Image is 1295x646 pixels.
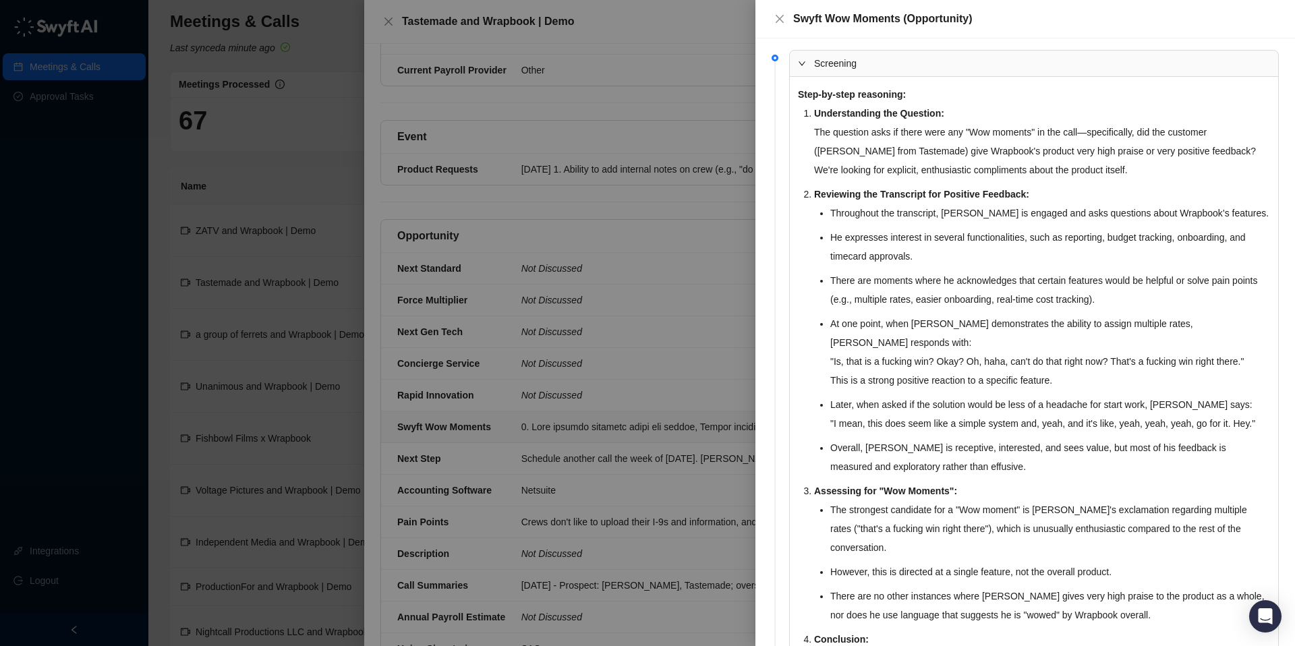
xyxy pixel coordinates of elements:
[830,438,1270,476] li: Overall, [PERSON_NAME] is receptive, interested, and sees value, but most of his feedback is meas...
[830,587,1270,624] li: There are no other instances where [PERSON_NAME] gives very high praise to the product as a whole...
[774,13,785,24] span: close
[830,352,1270,390] p: "Is, that is a fucking win? Okay? Oh, haha, can't do that right now? That's a fucking win right t...
[830,314,1270,390] li: At one point, when [PERSON_NAME] demonstrates the ability to assign multiple rates, [PERSON_NAME]...
[830,395,1270,433] li: Later, when asked if the solution would be less of a headache for start work, [PERSON_NAME] says:
[814,189,1029,200] strong: Reviewing the Transcript for Positive Feedback:
[830,228,1270,266] li: He expresses interest in several functionalities, such as reporting, budget tracking, onboarding,...
[814,108,944,119] strong: Understanding the Question:
[793,11,1279,27] div: Swyft Wow Moments (Opportunity)
[830,271,1270,309] li: There are moments where he acknowledges that certain features would be helpful or solve pain poin...
[814,486,957,496] strong: Assessing for "Wow Moments":
[814,634,869,645] strong: Conclusion:
[798,89,906,100] strong: Step-by-step reasoning:
[790,51,1278,76] div: Screening
[772,11,788,27] button: Close
[798,59,806,67] span: expanded
[814,56,1270,71] span: Screening
[830,414,1270,433] p: "I mean, this does seem like a simple system and, yeah, and it's like, yeah, yeah, yeah, go for i...
[814,104,1270,179] p: The question asks if there were any "Wow moments" in the call—specifically, did the customer ([PE...
[830,500,1270,557] li: The strongest candidate for a "Wow moment" is [PERSON_NAME]'s exclamation regarding multiple rate...
[1249,600,1282,633] div: Open Intercom Messenger
[830,204,1270,223] li: Throughout the transcript, [PERSON_NAME] is engaged and asks questions about Wrapbook’s features.
[830,562,1270,581] li: However, this is directed at a single feature, not the overall product.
